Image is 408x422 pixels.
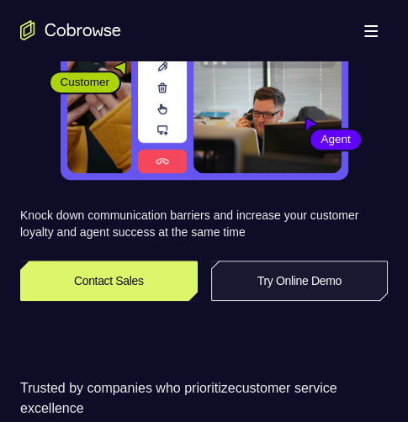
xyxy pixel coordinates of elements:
img: A series of tools used in co-browsing sessions [138,12,187,173]
a: Contact Sales [20,261,198,301]
p: Knock down communication barriers and increase your customer loyalty and agent success at the sam... [20,207,388,240]
a: Try Online Demo [211,261,389,301]
a: Go to the home page [20,20,121,40]
img: A customer support agent talking on the phone [193,52,342,173]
